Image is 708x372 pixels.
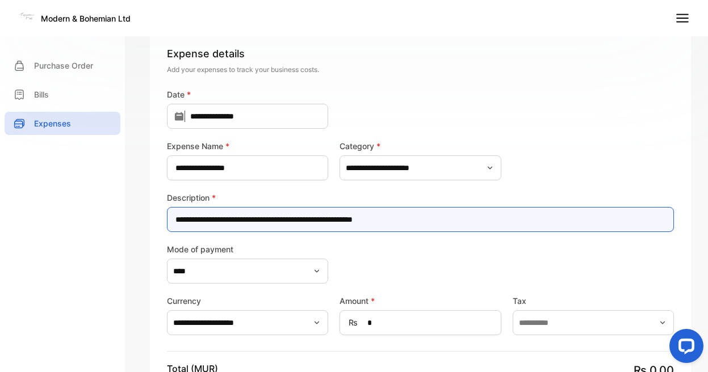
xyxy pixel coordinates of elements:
iframe: LiveChat chat widget [660,324,708,372]
a: Purchase Order [5,54,120,77]
p: Add your expenses to track your business costs. [167,65,674,75]
label: Tax [513,295,674,307]
span: ₨ [349,316,358,328]
label: Mode of payment [167,243,328,255]
img: Logo [18,8,35,25]
label: Amount [340,295,501,307]
p: Expense details [167,46,674,61]
label: Currency [167,295,328,307]
label: Date [167,88,328,100]
label: Description [167,192,674,204]
a: Expenses [5,112,120,135]
p: Bills [34,88,49,100]
p: Expenses [34,117,71,129]
p: Modern & Bohemian Ltd [41,12,131,24]
p: Purchase Order [34,60,93,71]
label: Expense Name [167,140,328,152]
a: Bills [5,83,120,106]
label: Category [340,140,501,152]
